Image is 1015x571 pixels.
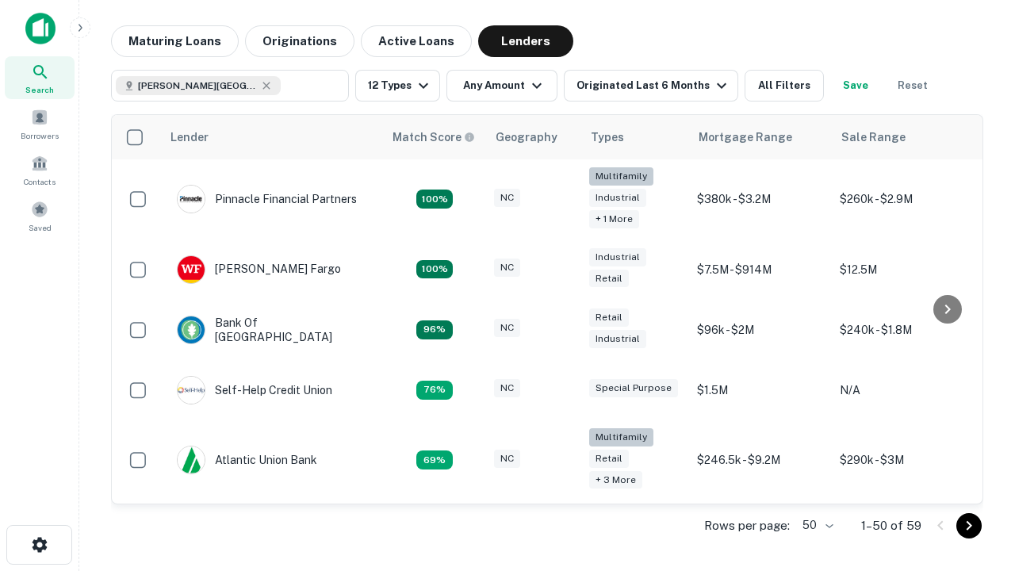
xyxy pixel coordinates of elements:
button: 12 Types [355,70,440,102]
button: Any Amount [446,70,557,102]
p: 1–50 of 59 [861,516,921,535]
span: Contacts [24,175,56,188]
td: $12.5M [832,240,975,300]
td: $246.5k - $9.2M [689,420,832,500]
div: Bank Of [GEOGRAPHIC_DATA] [177,316,367,344]
div: + 3 more [589,471,642,489]
td: $260k - $2.9M [832,159,975,240]
a: Borrowers [5,102,75,145]
img: picture [178,446,205,473]
button: All Filters [745,70,824,102]
button: Originations [245,25,354,57]
th: Mortgage Range [689,115,832,159]
div: NC [494,189,520,207]
div: NC [494,259,520,277]
div: NC [494,319,520,337]
button: Save your search to get updates of matches that match your search criteria. [830,70,881,102]
div: 50 [796,514,836,537]
td: $96k - $2M [689,300,832,360]
td: $7.5M - $914M [689,240,832,300]
div: Special Purpose [589,379,678,397]
img: picture [178,377,205,404]
div: Self-help Credit Union [177,376,332,404]
th: Types [581,115,689,159]
div: Matching Properties: 26, hasApolloMatch: undefined [416,190,453,209]
div: Retail [589,450,629,468]
img: picture [178,256,205,283]
div: Geography [496,128,557,147]
div: NC [494,450,520,468]
div: Types [591,128,624,147]
p: Rows per page: [704,516,790,535]
div: Atlantic Union Bank [177,446,317,474]
button: Active Loans [361,25,472,57]
h6: Match Score [393,128,472,146]
button: Lenders [478,25,573,57]
div: NC [494,379,520,397]
th: Lender [161,115,383,159]
span: Search [25,83,54,96]
img: picture [178,316,205,343]
div: Capitalize uses an advanced AI algorithm to match your search with the best lender. The match sco... [393,128,475,146]
div: Multifamily [589,428,653,446]
div: Pinnacle Financial Partners [177,185,357,213]
div: Matching Properties: 14, hasApolloMatch: undefined [416,320,453,339]
span: [PERSON_NAME][GEOGRAPHIC_DATA], [GEOGRAPHIC_DATA] [138,79,257,93]
div: [PERSON_NAME] Fargo [177,255,341,284]
button: Maturing Loans [111,25,239,57]
div: Retail [589,308,629,327]
td: $1.5M [689,360,832,420]
th: Geography [486,115,581,159]
div: Retail [589,270,629,288]
div: + 1 more [589,210,639,228]
div: Matching Properties: 11, hasApolloMatch: undefined [416,381,453,400]
iframe: Chat Widget [936,393,1015,469]
img: capitalize-icon.png [25,13,56,44]
button: Reset [887,70,938,102]
a: Saved [5,194,75,237]
div: Industrial [589,330,646,348]
img: picture [178,186,205,213]
td: $240k - $1.8M [832,300,975,360]
div: Multifamily [589,167,653,186]
th: Capitalize uses an advanced AI algorithm to match your search with the best lender. The match sco... [383,115,486,159]
div: Mortgage Range [699,128,792,147]
td: N/A [832,360,975,420]
a: Contacts [5,148,75,191]
div: Matching Properties: 15, hasApolloMatch: undefined [416,260,453,279]
button: Originated Last 6 Months [564,70,738,102]
div: Lender [170,128,209,147]
span: Saved [29,221,52,234]
div: Industrial [589,189,646,207]
button: Go to next page [956,513,982,538]
div: Originated Last 6 Months [576,76,731,95]
td: $290k - $3M [832,420,975,500]
a: Search [5,56,75,99]
td: $380k - $3.2M [689,159,832,240]
div: Sale Range [841,128,906,147]
th: Sale Range [832,115,975,159]
div: Matching Properties: 10, hasApolloMatch: undefined [416,450,453,469]
div: Industrial [589,248,646,266]
span: Borrowers [21,129,59,142]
